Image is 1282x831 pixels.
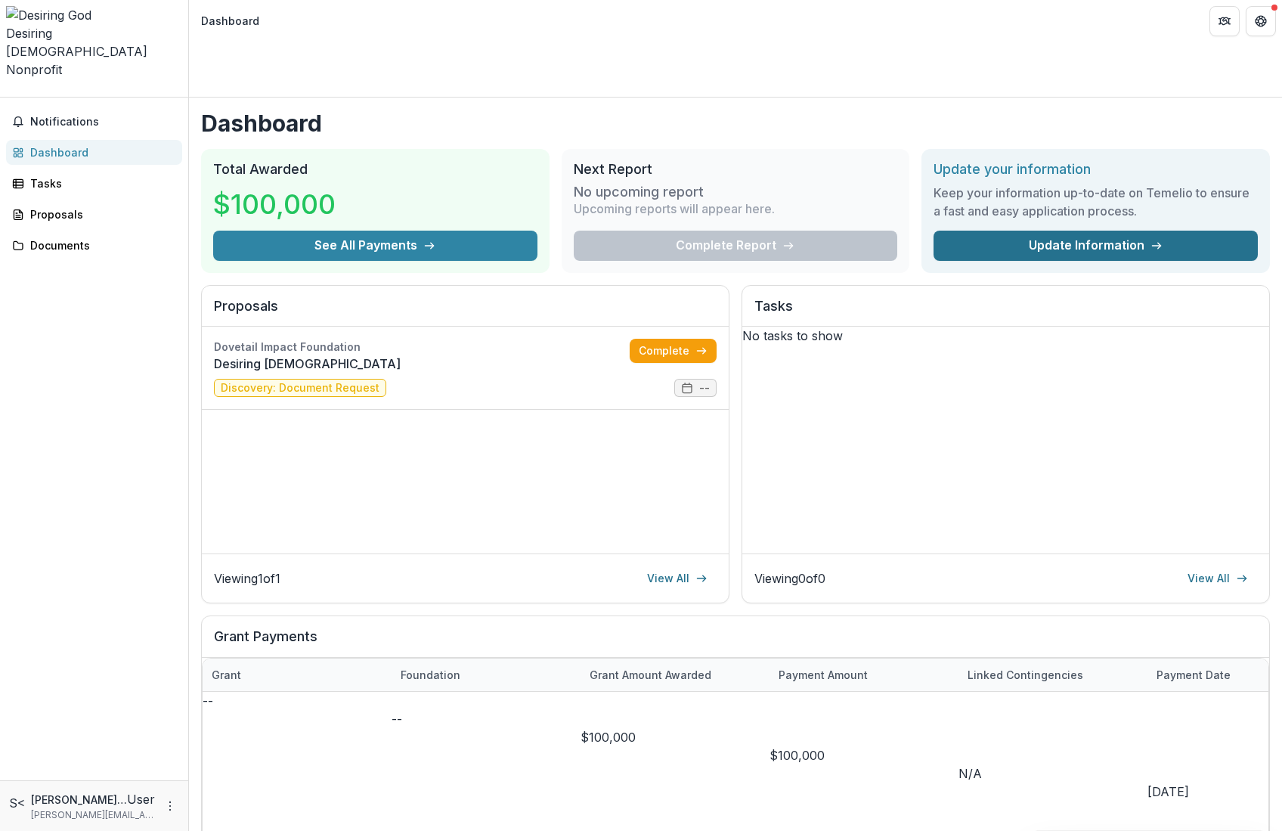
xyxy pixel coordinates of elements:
div: Grant amount awarded [581,659,770,691]
a: Update Information [934,231,1258,261]
a: Documents [6,233,182,258]
h2: Update your information [934,161,1258,178]
div: Linked Contingencies [958,659,1147,691]
h3: $100,000 [213,184,336,225]
button: Get Help [1246,6,1276,36]
p: [PERSON_NAME][EMAIL_ADDRESS][DOMAIN_NAME] [31,808,155,822]
a: Desiring [DEMOGRAPHIC_DATA] [214,355,630,373]
div: Dashboard [30,144,170,160]
div: Documents [30,237,170,253]
p: Viewing 1 of 1 [214,569,280,588]
button: N/A [958,764,982,783]
h1: Dashboard [201,110,1270,137]
div: Payment date [1147,667,1240,683]
button: Notifications [6,110,182,134]
h2: Proposals [214,298,717,327]
div: Sam Macrane <sam.macrane@desiringgod.org> [9,794,25,812]
span: Nonprofit [6,62,62,77]
div: Linked Contingencies [958,667,1092,683]
div: Tasks [30,175,170,191]
h3: No upcoming report [574,184,704,200]
div: Foundation [392,659,581,691]
a: View All [638,566,717,591]
img: Desiring God [6,6,182,24]
div: Payment Amount [770,667,877,683]
div: $100,000 [581,728,770,746]
div: Dashboard [201,13,259,29]
h3: Keep your information up-to-date on Temelio to ensure a fast and easy application process. [934,184,1258,220]
p: Viewing 0 of 0 [754,569,825,588]
p: [PERSON_NAME] <[PERSON_NAME][EMAIL_ADDRESS][DOMAIN_NAME]> [31,792,127,808]
span: Notifications [30,116,176,129]
div: Grant amount awarded [581,667,720,683]
a: Proposals [6,202,182,227]
h2: Next Report [574,161,898,178]
a: Complete [630,339,717,363]
div: Foundation [392,667,469,683]
button: Partners [1209,6,1240,36]
div: -- [392,710,581,728]
button: More [161,797,179,815]
h2: Total Awarded [213,161,537,178]
div: Grant [203,659,392,691]
div: $100,000 [770,746,958,764]
div: Desiring [DEMOGRAPHIC_DATA] [6,24,182,60]
div: -- [203,692,392,710]
div: Payment Amount [770,659,958,691]
p: No tasks to show [742,327,1269,345]
button: See All Payments [213,231,537,261]
h2: Grant Payments [214,628,1257,657]
nav: breadcrumb [195,10,265,32]
p: User [127,790,155,808]
h2: Tasks [754,298,1257,327]
p: Upcoming reports will appear here. [574,200,775,218]
div: Proposals [30,206,170,222]
a: Dashboard [6,140,182,165]
div: Grant [203,667,250,683]
a: Tasks [6,171,182,196]
a: View All [1178,566,1257,591]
